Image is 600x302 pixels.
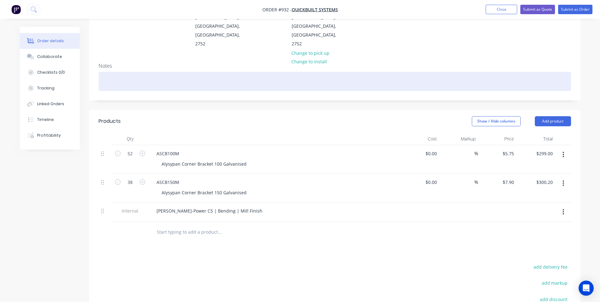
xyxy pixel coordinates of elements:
button: Change to pick up [288,48,333,57]
div: Notes [99,63,571,69]
div: Markup [439,133,478,145]
button: Order details [20,33,80,49]
img: Factory [11,5,21,14]
div: Products [99,117,121,125]
input: Start typing to add a product... [157,226,283,238]
div: [PERSON_NAME]-Power C5 | Bending | Mill Finish [151,206,267,215]
div: Alysypan Corner Bracket 100 Galvanised [157,159,252,168]
div: Collaborate [37,54,62,60]
button: Show / Hide columns [472,116,521,126]
div: [GEOGRAPHIC_DATA], [GEOGRAPHIC_DATA], [GEOGRAPHIC_DATA], 2752 [195,13,248,48]
div: Timeline [37,117,54,123]
div: Open Intercom Messenger [579,281,594,296]
div: Qty [111,133,149,145]
button: add delivery fee [530,263,571,271]
div: Order details [37,38,64,44]
button: Submit as Order [558,5,592,14]
button: Profitability [20,128,80,143]
button: Close [486,5,517,14]
div: [STREET_ADDRESS][GEOGRAPHIC_DATA], [GEOGRAPHIC_DATA], [GEOGRAPHIC_DATA], 2752 [286,4,349,48]
div: [GEOGRAPHIC_DATA], [GEOGRAPHIC_DATA], [GEOGRAPHIC_DATA], 2752 [292,13,344,48]
button: Checklists 0/0 [20,65,80,80]
div: Total [517,133,555,145]
span: Internal [114,208,146,214]
div: Profitability [37,133,61,138]
button: Submit as Quote [520,5,555,14]
div: Alysypan Corner Bracket 150 Galvanised [157,188,252,197]
button: Timeline [20,112,80,128]
div: Linked Orders [37,101,64,107]
div: ASCB100M [151,149,184,158]
button: Linked Orders [20,96,80,112]
button: Tracking [20,80,80,96]
a: Quickbuilt Systems [292,7,338,13]
span: % [474,150,478,157]
button: Collaborate [20,49,80,65]
div: [STREET_ADDRESS][GEOGRAPHIC_DATA], [GEOGRAPHIC_DATA], [GEOGRAPHIC_DATA], 2752 [190,4,253,48]
span: Order #932 - [262,7,292,13]
button: Change to install [288,57,330,66]
button: Add product [535,116,571,126]
div: ASCB150M [151,178,184,187]
button: add markup [539,279,571,287]
div: Cost [401,133,440,145]
div: Checklists 0/0 [37,70,65,75]
div: Tracking [37,85,54,91]
span: % [474,179,478,186]
div: Price [478,133,517,145]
